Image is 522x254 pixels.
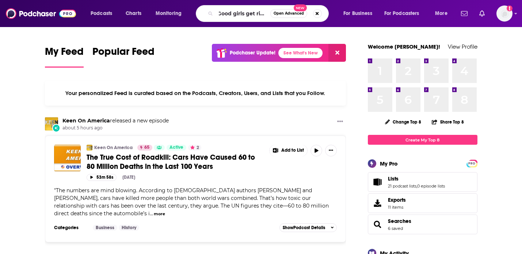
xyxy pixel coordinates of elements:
[388,226,403,231] a: 6 saved
[476,7,488,20] a: Show notifications dropdown
[119,225,139,231] a: History
[45,45,84,62] span: My Feed
[144,144,149,151] span: 65
[388,218,411,224] a: Searches
[230,50,275,56] p: Podchaser Update!
[370,219,385,230] a: Searches
[62,125,169,131] span: about 5 hours ago
[121,8,146,19] a: Charts
[188,145,201,151] button: 2
[281,148,304,153] span: Add to List
[448,43,477,50] a: View Profile
[384,8,419,19] span: For Podcasters
[122,175,135,180] div: [DATE]
[270,9,307,18] button: Open AdvancedNew
[274,12,304,15] span: Open Advanced
[150,8,191,19] button: open menu
[338,8,381,19] button: open menu
[169,144,183,151] span: Active
[388,175,445,182] a: Lists
[388,205,406,210] span: 11 items
[156,8,182,19] span: Monitoring
[87,153,255,171] span: The True Cost of Roadkill: Cars Have Caused 60 to 80 Million Deaths in the Last 100 Years
[87,174,117,181] button: 53m 58s
[507,5,513,11] svg: Add a profile image
[91,8,112,19] span: Podcasts
[468,161,476,166] span: PRO
[62,117,169,124] h3: released a new episode
[368,193,477,213] a: Exports
[45,117,58,130] img: Keen On America
[85,8,122,19] button: open menu
[417,183,445,189] a: 0 episode lists
[343,8,372,19] span: For Business
[430,8,457,19] button: open menu
[150,210,153,217] span: ...
[87,145,92,151] img: Keen On America
[380,160,398,167] div: My Pro
[496,5,513,22] img: User Profile
[431,115,464,129] button: Share Top 8
[368,172,477,192] span: Lists
[167,145,186,151] a: Active
[370,198,385,208] span: Exports
[334,117,346,126] button: Show More Button
[496,5,513,22] span: Logged in as megcassidy
[45,81,346,106] div: Your personalized Feed is curated based on the Podcasts, Creators, Users, and Lists that you Follow.
[54,145,81,171] img: The True Cost of Roadkill: Cars Have Caused 60 to 80 Million Deaths in the Last 100 Years
[388,197,406,203] span: Exports
[381,117,426,126] button: Change Top 8
[154,211,165,217] button: more
[6,7,76,20] img: Podchaser - Follow, Share and Rate Podcasts
[458,7,470,20] a: Show notifications dropdown
[368,43,440,50] a: Welcome [PERSON_NAME]!
[468,160,476,166] a: PRO
[294,4,307,11] span: New
[216,8,270,19] input: Search podcasts, credits, & more...
[279,223,337,232] button: ShowPodcast Details
[52,124,60,132] div: New Episode
[370,177,385,187] a: Lists
[94,145,133,151] a: Keen On America
[368,135,477,145] a: Create My Top 8
[54,187,329,217] span: The numbers are mind blowing. According to [DEMOGRAPHIC_DATA] authors [PERSON_NAME] and [PERSON_N...
[203,5,336,22] div: Search podcasts, credits, & more...
[54,187,329,217] span: "
[496,5,513,22] button: Show profile menu
[62,117,110,124] a: Keen On America
[45,45,84,68] a: My Feed
[54,225,87,231] h3: Categories
[283,225,325,230] span: Show Podcast Details
[93,225,117,231] a: Business
[92,45,155,62] span: Popular Feed
[368,215,477,234] span: Searches
[388,183,416,189] a: 21 podcast lists
[325,145,337,156] button: Show More Button
[278,48,323,58] a: See What's New
[388,175,399,182] span: Lists
[270,145,308,156] button: Show More Button
[380,8,430,19] button: open menu
[126,8,141,19] span: Charts
[92,45,155,68] a: Popular Feed
[87,153,264,171] a: The True Cost of Roadkill: Cars Have Caused 60 to 80 Million Deaths in the Last 100 Years
[137,145,152,151] a: 65
[435,8,447,19] span: More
